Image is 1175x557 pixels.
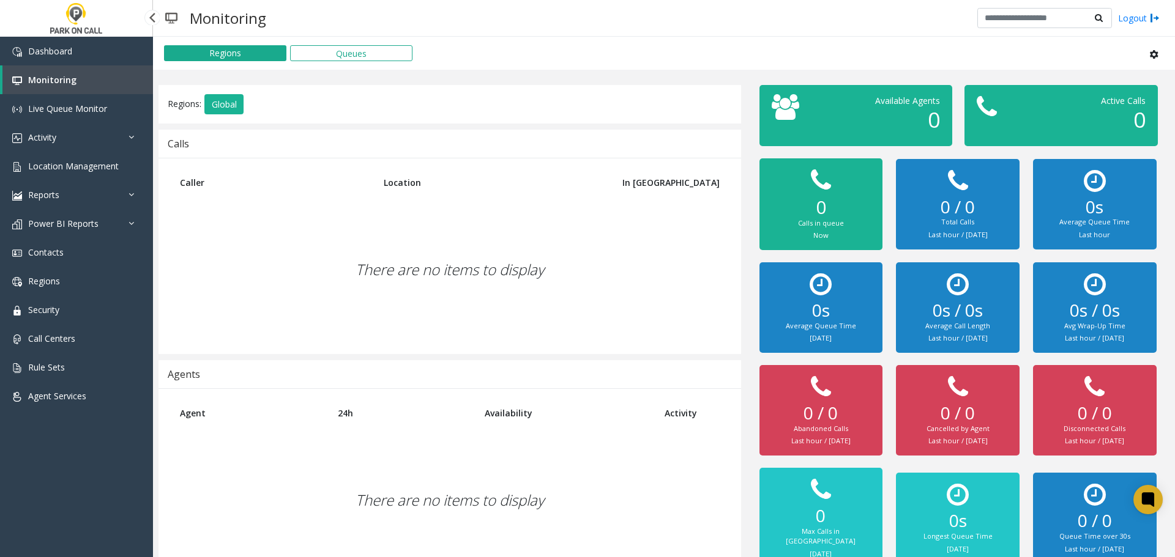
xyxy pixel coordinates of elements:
div: Queue Time over 30s [1045,531,1144,542]
span: Power BI Reports [28,218,99,229]
span: Security [28,304,59,315]
div: Calls [168,136,189,152]
img: 'icon' [12,76,22,86]
span: Regions: [168,97,201,109]
h2: 0 / 0 [772,403,870,424]
span: Location Management [28,160,119,172]
h2: 0 [772,506,870,526]
th: Caller [171,168,375,197]
span: Rule Sets [28,361,65,373]
span: Reports [28,189,59,201]
span: Call Centers [28,333,75,344]
h2: 0s / 0s [1045,300,1144,321]
div: Max Calls in [GEOGRAPHIC_DATA] [772,526,870,547]
h2: 0 / 0 [1045,511,1144,531]
img: 'icon' [12,363,22,373]
h2: 0 / 0 [1045,403,1144,424]
a: Logout [1118,12,1160,24]
h3: Monitoring [184,3,272,33]
button: Global [204,94,244,115]
img: 'icon' [12,334,22,344]
img: 'icon' [12,133,22,143]
img: 'icon' [12,277,22,287]
div: Total Calls [908,217,1007,227]
small: Last hour / [DATE] [1065,436,1124,445]
img: 'icon' [12,306,22,315]
div: Calls in queue [772,218,870,229]
img: 'icon' [12,248,22,258]
th: Location [375,168,591,197]
span: Activity [28,131,56,143]
h2: 0s [908,511,1007,531]
th: 24h [329,398,476,428]
span: 0 [928,105,940,134]
small: Now [813,231,829,240]
small: Last hour / [DATE] [928,436,988,445]
small: Last hour / [DATE] [791,436,851,445]
div: Average Queue Time [1045,217,1144,227]
button: Regions [164,45,286,61]
img: logout [1150,12,1160,24]
small: Last hour / [DATE] [928,333,988,342]
span: Monitoring [28,74,76,86]
th: Agent [171,398,329,428]
h2: 0s [1045,197,1144,218]
div: Abandoned Calls [772,424,870,434]
button: Queues [290,45,412,61]
div: Average Queue Time [772,321,870,331]
img: 'icon' [12,219,22,229]
h2: 0 / 0 [908,197,1007,218]
small: Last hour [1079,230,1110,239]
h2: 0 [772,196,870,218]
h2: 0s / 0s [908,300,1007,321]
div: There are no items to display [171,197,729,342]
img: 'icon' [12,47,22,57]
img: pageIcon [165,3,177,33]
th: Availability [476,398,655,428]
small: [DATE] [947,544,969,553]
div: Avg Wrap-Up Time [1045,321,1144,331]
span: Active Calls [1101,95,1146,106]
img: 'icon' [12,191,22,201]
small: [DATE] [810,333,832,342]
div: Agents [168,366,200,382]
img: 'icon' [12,392,22,402]
small: Last hour / [DATE] [928,230,988,239]
h2: 0 / 0 [908,403,1007,424]
div: Disconnected Calls [1045,424,1144,434]
div: Average Call Length [908,321,1007,331]
a: Monitoring [2,65,153,94]
th: Activity [655,398,729,428]
span: Available Agents [875,95,940,106]
span: Live Queue Monitor [28,103,107,114]
small: Last hour / [DATE] [1065,333,1124,342]
span: Regions [28,275,60,287]
span: 0 [1133,105,1146,134]
small: Last hour / [DATE] [1065,544,1124,553]
div: Cancelled by Agent [908,424,1007,434]
h2: 0s [772,300,870,321]
img: 'icon' [12,162,22,172]
span: Dashboard [28,45,72,57]
span: Agent Services [28,390,86,402]
span: Contacts [28,246,64,258]
th: In [GEOGRAPHIC_DATA] [591,168,729,197]
div: Longest Queue Time [908,531,1007,542]
img: 'icon' [12,105,22,114]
